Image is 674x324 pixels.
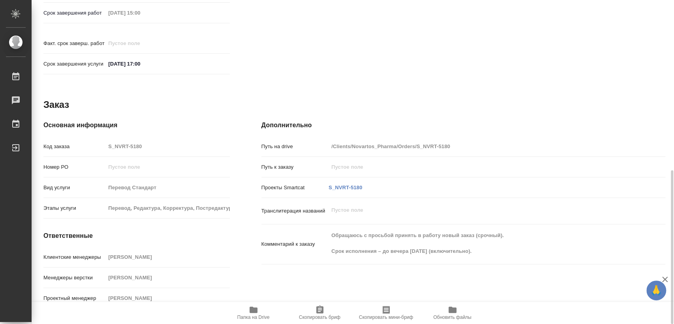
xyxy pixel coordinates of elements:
h4: Дополнительно [261,121,665,130]
button: Папка на Drive [220,302,287,324]
h4: Ответственные [43,231,230,241]
input: Пустое поле [105,161,229,173]
a: S_NVRT-5180 [329,185,362,190]
input: ✎ Введи что-нибудь [105,58,175,70]
p: Номер РО [43,163,105,171]
input: Пустое поле [105,272,229,283]
p: Этапы услуги [43,204,105,212]
textarea: Обращаюсь с просьбой принять в работу новый заказ (срочный). Срок исполнения – до вечера [DATE] (... [329,229,631,258]
button: Скопировать бриф [287,302,353,324]
p: Код заказа [43,143,105,151]
p: Клиентские менеджеры [43,253,105,261]
p: Срок завершения услуги [43,60,105,68]
input: Пустое поле [105,182,229,193]
input: Пустое поле [105,251,229,263]
button: 🙏 [646,281,666,300]
p: Срок завершения работ [43,9,105,17]
input: Пустое поле [105,141,229,152]
span: Папка на Drive [237,315,270,320]
p: Проектный менеджер [43,294,105,302]
button: Скопировать мини-бриф [353,302,419,324]
span: Обновить файлы [433,315,471,320]
h2: Заказ [43,98,69,111]
button: Обновить файлы [419,302,486,324]
p: Транслитерация названий [261,207,329,215]
p: Путь на drive [261,143,329,151]
h4: Основная информация [43,121,230,130]
input: Пустое поле [329,161,631,173]
input: Пустое поле [105,7,175,19]
input: Пустое поле [329,141,631,152]
span: Скопировать мини-бриф [359,315,413,320]
span: Скопировать бриф [299,315,340,320]
span: 🙏 [650,282,663,299]
input: Пустое поле [105,292,229,304]
p: Путь к заказу [261,163,329,171]
p: Менеджеры верстки [43,274,105,282]
p: Проекты Smartcat [261,184,329,192]
input: Пустое поле [105,38,175,49]
input: Пустое поле [105,202,229,214]
p: Факт. срок заверш. работ [43,40,105,47]
p: Комментарий к заказу [261,240,329,248]
p: Вид услуги [43,184,105,192]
